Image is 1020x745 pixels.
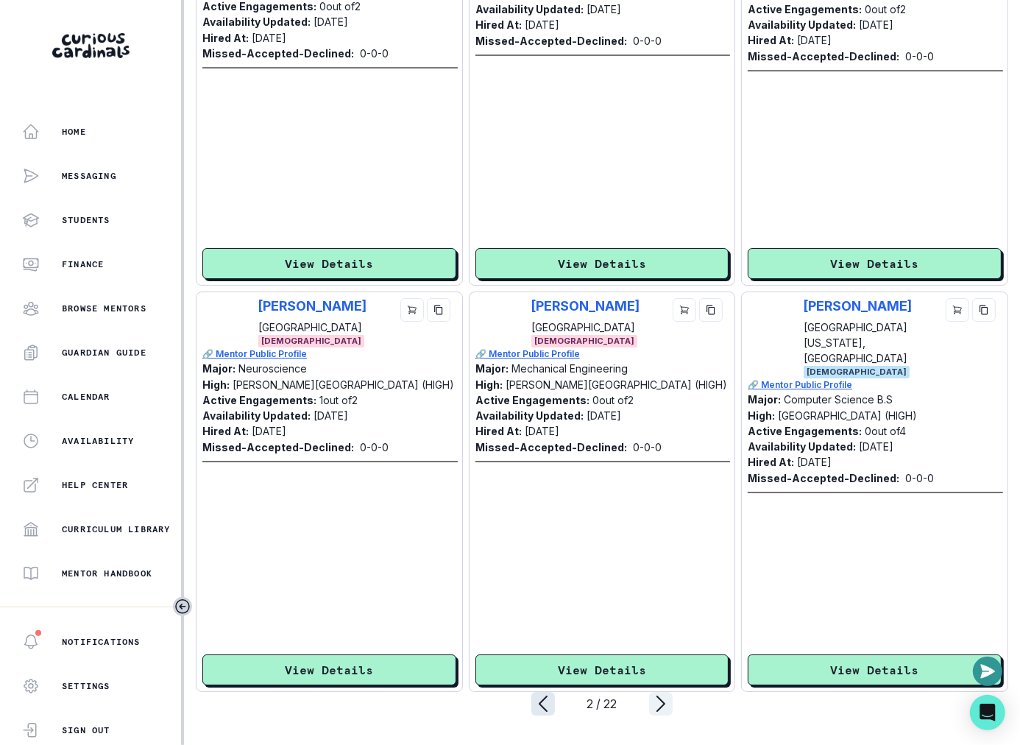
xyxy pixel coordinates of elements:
[946,298,969,322] button: cart
[748,425,862,437] p: Active Engagements:
[202,394,316,406] p: Active Engagements:
[865,3,906,15] p: 0 out of 2
[804,298,925,314] p: [PERSON_NAME]
[62,303,146,314] p: Browse Mentors
[748,456,794,468] p: Hired At:
[587,3,621,15] p: [DATE]
[475,382,503,395] p: High:
[859,18,893,31] p: [DATE]
[475,398,589,410] p: Active Engagements:
[202,347,458,361] a: 🔗 Mentor Public Profile
[62,479,128,491] p: Help Center
[202,298,247,342] img: Picture of Rosa Saavedra
[859,440,893,453] p: [DATE]
[202,46,354,61] p: Missed-Accepted-Declined:
[511,367,628,379] p: Mechanical Engineering
[475,33,627,49] p: Missed-Accepted-Declined:
[62,636,141,648] p: Notifications
[62,391,110,403] p: Calendar
[475,298,520,351] img: Picture of Raine Osterling
[173,597,192,616] button: Toggle sidebar
[531,319,640,335] p: [GEOGRAPHIC_DATA]
[233,378,454,391] p: [PERSON_NAME][GEOGRAPHIC_DATA] (HIGH)
[905,470,934,486] p: 0 - 0 - 0
[258,319,366,335] p: [GEOGRAPHIC_DATA]
[970,695,1005,730] div: Open Intercom Messenger
[202,362,235,375] p: Major:
[475,3,584,15] p: Availability Updated:
[592,398,634,410] p: 0 out of 2
[797,456,832,468] p: [DATE]
[202,15,311,28] p: Availability Updated:
[62,680,110,692] p: Settings
[202,409,311,422] p: Availability Updated:
[475,654,729,685] button: View Details
[202,654,456,685] button: View Details
[748,3,862,15] p: Active Engagements:
[531,692,555,716] svg: page left
[475,351,731,364] a: 🔗 Mentor Public Profile
[531,298,640,314] p: [PERSON_NAME]
[973,657,1002,686] button: Open or close messaging widget
[400,298,424,322] button: cart
[62,214,110,226] p: Students
[748,440,856,453] p: Availability Updated:
[748,470,899,486] p: Missed-Accepted-Declined:
[238,362,307,375] p: Neuroscience
[252,32,286,44] p: [DATE]
[52,33,130,58] img: Curious Cardinals Logo
[525,429,559,442] p: [DATE]
[202,439,354,455] p: Missed-Accepted-Declined:
[748,298,792,342] img: Picture of David Su
[202,378,230,391] p: High:
[699,298,723,322] button: copy
[258,335,364,347] span: [DEMOGRAPHIC_DATA]
[784,393,893,406] p: Computer Science B.S
[427,298,450,322] button: copy
[748,248,1002,279] button: View Details
[62,170,116,182] p: Messaging
[633,33,662,49] p: 0 - 0 - 0
[360,439,389,455] p: 0 - 0 - 0
[62,724,110,736] p: Sign Out
[314,15,348,28] p: [DATE]
[972,298,996,322] button: copy
[748,393,781,406] p: Major:
[62,435,134,447] p: Availability
[748,18,856,31] p: Availability Updated:
[62,258,104,270] p: Finance
[555,695,649,713] div: 2 / 22
[475,248,729,279] button: View Details
[748,49,899,64] p: Missed-Accepted-Declined:
[475,367,509,379] p: Major:
[778,409,917,422] p: [GEOGRAPHIC_DATA] (HIGH)
[649,692,673,716] svg: page right
[475,18,522,31] p: Hired At:
[319,394,358,406] p: 1 out of 2
[62,568,152,579] p: Mentor Handbook
[531,335,637,347] span: [DEMOGRAPHIC_DATA]
[202,425,249,437] p: Hired At:
[506,382,727,395] p: [PERSON_NAME][GEOGRAPHIC_DATA] (HIGH)
[804,366,910,378] span: [DEMOGRAPHIC_DATA]
[258,298,366,314] p: [PERSON_NAME]
[865,425,906,437] p: 0 out of 4
[633,443,662,459] p: 0 - 0 - 0
[797,34,832,46] p: [DATE]
[252,425,286,437] p: [DATE]
[748,654,1002,685] button: View Details
[748,378,1003,392] a: 🔗 Mentor Public Profile
[587,414,621,426] p: [DATE]
[748,409,775,422] p: High:
[202,32,249,44] p: Hired At:
[475,443,627,459] p: Missed-Accepted-Declined:
[360,46,389,61] p: 0 - 0 - 0
[314,409,348,422] p: [DATE]
[804,319,940,366] p: [GEOGRAPHIC_DATA][US_STATE], [GEOGRAPHIC_DATA]
[748,34,794,46] p: Hired At:
[62,347,146,359] p: Guardian Guide
[525,18,559,31] p: [DATE]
